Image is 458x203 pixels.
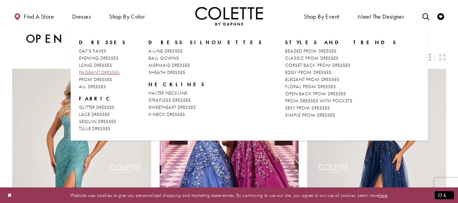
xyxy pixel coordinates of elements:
[421,7,431,25] a: Toggle search
[148,39,263,46] span: DRESS SILHOUETTES
[24,13,54,20] span: Find a store
[285,47,397,55] a: BEADED PROM DRESSES
[79,125,111,131] span: TULLE DRESSES
[26,32,234,46] h1: Open Back Prom Dresses
[71,7,93,25] span: Dresses
[79,69,120,75] span: PAGEANT DRESSES
[285,90,346,97] span: OPEN BACK PROM DRESSES
[195,7,263,25] a: Visit Home Page
[285,55,397,62] a: CLASSIC PROM DRESSES
[148,104,196,110] span: SWEETHEART DRESSES
[379,191,387,198] a: here
[285,76,339,82] span: ELEGANT PROM DRESSES
[79,62,112,68] span: LONG DRESSES
[358,13,404,20] span: Meet the designer
[79,47,126,55] a: DAF'S FAVES
[79,118,116,124] span: SEQUIN DRESSES
[148,90,187,96] span: HALTER NECKLINE
[148,47,263,55] a: A-LINE DRESSES
[148,104,263,111] a: SWEETHEART DRESSES
[109,13,145,20] span: Shop by color
[79,111,126,118] a: LACE DRESSES
[4,189,16,201] button: Close Dialog
[79,39,126,46] span: Dresses
[148,69,263,76] a: SHEATH DRESSES
[79,62,126,69] a: LONG DRESSES
[79,125,126,132] a: TULLE DRESSES
[79,95,126,102] span: FABRIC
[285,48,337,54] span: BEADED PROM DRESSES
[148,89,263,97] a: HALTER NECKLINE
[148,81,263,88] span: NECKLINES
[285,39,397,46] span: STYLES AND TRENDS
[148,55,179,61] span: BALL GOWNS
[72,13,91,20] span: Dresses
[79,83,126,90] a: ALL DRESSES
[79,104,126,111] a: GLITTER DRESSES
[285,98,353,104] span: PROM DRESSES WITH POCKETS
[107,7,146,25] span: Shop by color
[285,62,351,68] span: CORSET BACK PROM DRESSES
[79,69,126,76] a: PAGEANT DRESSES
[285,76,397,83] a: ELEGANT PROM DRESSES
[285,104,397,111] a: SEXY PROM DRESSES
[439,54,446,61] span: Switch layout to 2 columns
[285,112,335,118] span: SIMPLE PROM DRESSES
[79,76,112,82] span: PROM DRESSES
[79,111,110,117] span: LACE DRESSES
[285,83,397,90] a: FLORAL PROM DRESSES
[8,50,450,65] div: Layout Controls
[148,97,263,104] a: STRAPLESS DRESSES
[195,7,263,25] img: Colette by Daphne
[148,97,191,103] span: STRAPLESS DRESSES
[285,105,330,111] span: SEXY PROM DRESSES
[79,76,126,83] a: PROM DRESSES
[302,7,341,25] span: Shop By Event
[148,69,185,75] span: SHEATH DRESSES
[12,7,56,25] a: Find a store
[79,83,106,89] span: ALL DRESSES
[148,111,185,117] span: V-NECK DRESSES
[285,111,397,119] a: SIMPLE PROM DRESSES
[79,118,126,125] a: SEQUIN DRESSES
[435,191,454,199] button: Submit Dialog
[79,55,119,61] span: EVENING DRESSES
[285,62,397,69] a: CORSET BACK PROM DRESSES
[285,69,397,76] a: EDGY PROM DRESSES
[285,90,397,97] a: OPEN BACK PROM DRESSES
[285,97,397,104] a: PROM DRESSES WITH POCKETS
[148,62,263,69] a: MERMAID DRESSES
[148,62,190,68] span: MERMAID DRESSES
[148,111,263,118] a: V-NECK DRESSES
[285,69,332,75] span: EDGY PROM DRESSES
[285,55,339,61] span: CLASSIC PROM DRESSES
[148,48,183,54] span: A-LINE DRESSES
[79,104,115,110] span: GLITTER DRESSES
[285,83,336,89] span: FLORAL PROM DRESSES
[49,190,409,200] p: Website uses cookies to give you personalized shopping and marketing experiences. By continuing t...
[148,55,263,62] a: BALL GOWNS
[148,81,205,88] span: NECKLINES
[436,7,446,25] a: Check Wishlist
[79,48,106,54] span: DAF'S FAVES
[79,55,126,62] a: EVENING DRESSES
[304,13,339,20] span: Shop By Event
[79,95,113,102] span: FABRIC
[356,7,406,25] a: Meet the designer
